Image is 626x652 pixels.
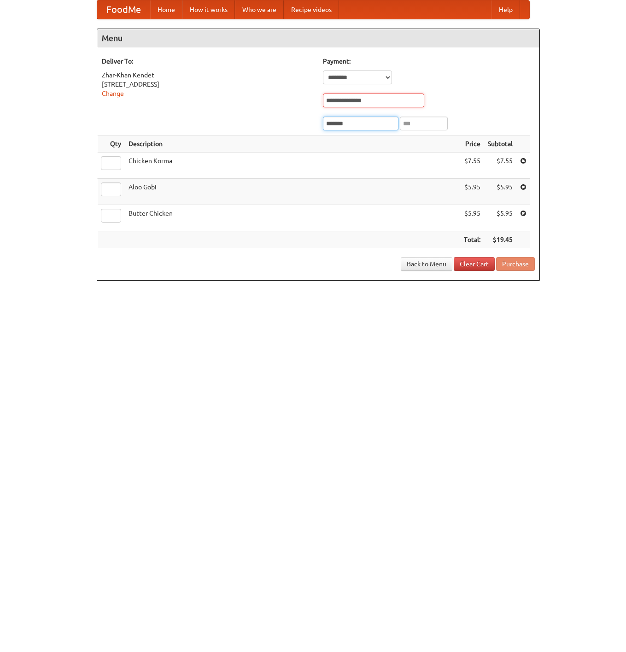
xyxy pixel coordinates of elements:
[460,179,484,205] td: $5.95
[125,179,460,205] td: Aloo Gobi
[102,80,314,89] div: [STREET_ADDRESS]
[125,205,460,231] td: Butter Chicken
[150,0,182,19] a: Home
[102,90,124,97] a: Change
[460,205,484,231] td: $5.95
[97,0,150,19] a: FoodMe
[102,57,314,66] h5: Deliver To:
[460,153,484,179] td: $7.55
[496,257,535,271] button: Purchase
[235,0,284,19] a: Who we are
[323,57,535,66] h5: Payment:
[491,0,520,19] a: Help
[401,257,452,271] a: Back to Menu
[97,135,125,153] th: Qty
[460,231,484,248] th: Total:
[97,29,539,47] h4: Menu
[484,179,516,205] td: $5.95
[484,231,516,248] th: $19.45
[484,153,516,179] td: $7.55
[125,135,460,153] th: Description
[125,153,460,179] td: Chicken Korma
[484,205,516,231] td: $5.95
[284,0,339,19] a: Recipe videos
[102,70,314,80] div: Zhar-Khan Kendet
[182,0,235,19] a: How it works
[454,257,495,271] a: Clear Cart
[460,135,484,153] th: Price
[484,135,516,153] th: Subtotal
